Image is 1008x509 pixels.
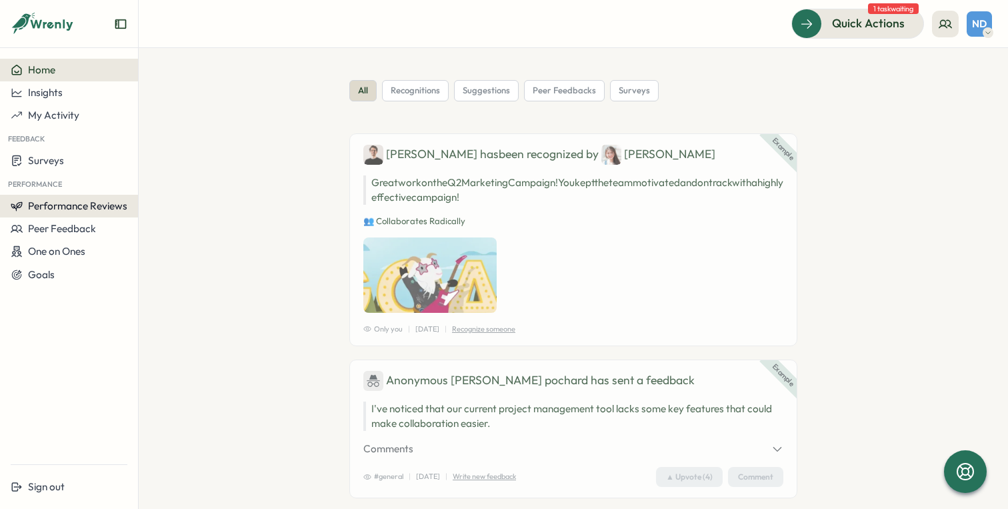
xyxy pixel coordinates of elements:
[363,442,413,456] span: Comments
[28,268,55,281] span: Goals
[868,3,919,14] span: 1 task waiting
[445,324,447,335] p: |
[28,86,63,99] span: Insights
[363,471,403,482] span: #general
[363,237,497,312] img: Recognition Image
[832,15,905,32] span: Quick Actions
[28,63,55,76] span: Home
[114,17,127,31] button: Expand sidebar
[28,154,64,167] span: Surveys
[445,471,447,482] p: |
[972,18,987,29] span: ND
[601,145,715,165] div: [PERSON_NAME]
[28,109,79,121] span: My Activity
[358,85,368,97] span: all
[28,480,65,493] span: Sign out
[363,145,783,165] div: [PERSON_NAME] has been recognized by
[453,471,516,482] p: Write new feedback
[416,471,440,482] p: [DATE]
[363,442,783,456] button: Comments
[791,9,924,38] button: Quick Actions
[619,85,650,97] span: surveys
[28,222,96,235] span: Peer Feedback
[463,85,510,97] span: suggestions
[415,324,439,335] p: [DATE]
[363,371,783,391] div: has sent a feedback
[601,145,621,165] img: Jane
[363,175,783,205] p: Great work on the Q2 Marketing Campaign! You kept the team motivated and on track with a highly e...
[409,471,411,482] p: |
[371,402,783,431] p: I've noticed that our current project management tool lacks some key features that could make col...
[533,85,596,97] span: peer feedbacks
[363,145,383,165] img: Ben
[452,324,515,335] p: Recognize someone
[363,371,588,391] div: Anonymous [PERSON_NAME] pochard
[28,245,85,258] span: One on Ones
[391,85,440,97] span: recognitions
[363,324,403,335] span: Only you
[967,11,992,37] button: ND
[363,215,783,227] p: 👥 Collaborates Radically
[408,324,410,335] p: |
[28,199,127,212] span: Performance Reviews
